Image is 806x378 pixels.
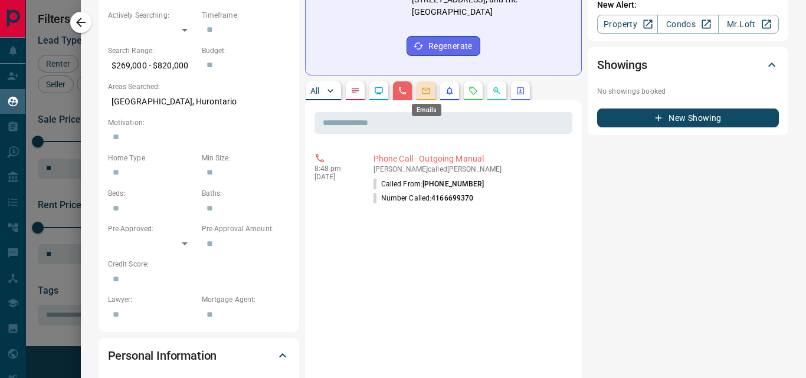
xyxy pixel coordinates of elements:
[108,81,290,92] p: Areas Searched:
[108,188,196,199] p: Beds:
[373,179,484,189] p: Called From:
[202,153,290,163] p: Min Size:
[202,188,290,199] p: Baths:
[108,117,290,128] p: Motivation:
[373,193,474,203] p: Number Called:
[597,86,779,97] p: No showings booked
[108,294,196,305] p: Lawyer:
[422,180,484,188] span: [PHONE_NUMBER]
[431,194,473,202] span: 4166699370
[108,153,196,163] p: Home Type:
[407,36,480,56] button: Regenerate
[108,341,290,370] div: Personal Information
[597,55,647,74] h2: Showings
[657,15,718,34] a: Condos
[310,87,320,95] p: All
[108,45,196,56] p: Search Range:
[314,173,356,181] p: [DATE]
[597,109,779,127] button: New Showing
[374,86,384,96] svg: Lead Browsing Activity
[350,86,360,96] svg: Notes
[108,259,290,269] p: Credit Score:
[373,165,568,173] p: [PERSON_NAME] called [PERSON_NAME]
[421,86,431,96] svg: Emails
[108,56,196,75] p: $269,000 - $820,000
[492,86,502,96] svg: Opportunities
[314,165,356,173] p: 8:48 pm
[597,51,779,79] div: Showings
[108,223,196,234] p: Pre-Approved:
[718,15,779,34] a: Mr.Loft
[597,15,658,34] a: Property
[202,10,290,21] p: Timeframe:
[412,104,441,116] div: Emails
[445,86,454,96] svg: Listing Alerts
[373,153,568,165] p: Phone Call - Outgoing Manual
[516,86,525,96] svg: Agent Actions
[202,294,290,305] p: Mortgage Agent:
[108,346,217,365] h2: Personal Information
[202,223,290,234] p: Pre-Approval Amount:
[108,92,290,111] p: [GEOGRAPHIC_DATA], Hurontario
[108,10,196,21] p: Actively Searching:
[468,86,478,96] svg: Requests
[398,86,407,96] svg: Calls
[202,45,290,56] p: Budget:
